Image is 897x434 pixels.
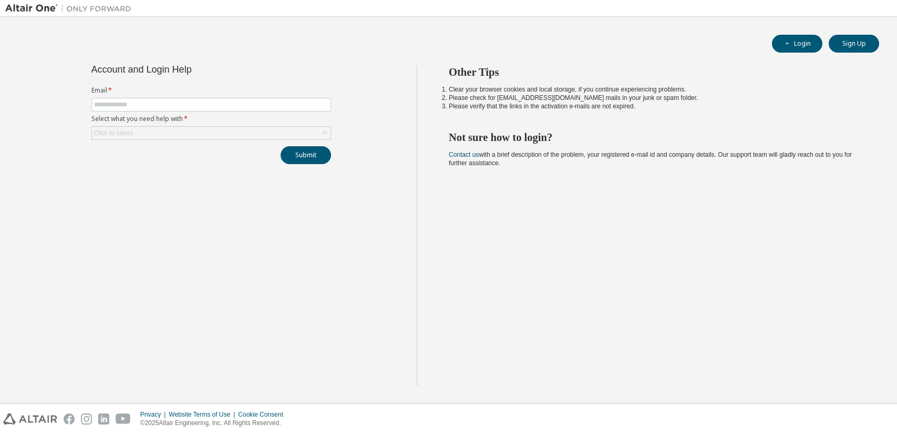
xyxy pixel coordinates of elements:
div: Cookie Consent [238,410,289,419]
h2: Other Tips [449,65,860,79]
div: Privacy [140,410,169,419]
a: Contact us [449,151,479,158]
label: Email [91,86,331,95]
div: Click to select [92,127,331,139]
img: altair_logo.svg [3,413,57,425]
img: linkedin.svg [98,413,109,425]
div: Click to select [94,129,133,137]
li: Clear your browser cookies and local storage, if you continue experiencing problems. [449,85,860,94]
span: with a brief description of the problem, your registered e-mail id and company details. Our suppo... [449,151,852,167]
label: Select what you need help with [91,115,331,123]
button: Submit [281,146,331,164]
div: Website Terms of Use [169,410,238,419]
h2: Not sure how to login? [449,130,860,144]
img: facebook.svg [64,413,75,425]
img: instagram.svg [81,413,92,425]
button: Login [772,35,822,53]
p: © 2025 Altair Engineering, Inc. All Rights Reserved. [140,419,290,428]
div: Account and Login Help [91,65,283,74]
li: Please verify that the links in the activation e-mails are not expired. [449,102,860,110]
li: Please check for [EMAIL_ADDRESS][DOMAIN_NAME] mails in your junk or spam folder. [449,94,860,102]
img: youtube.svg [116,413,131,425]
img: Altair One [5,3,137,14]
button: Sign Up [829,35,879,53]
